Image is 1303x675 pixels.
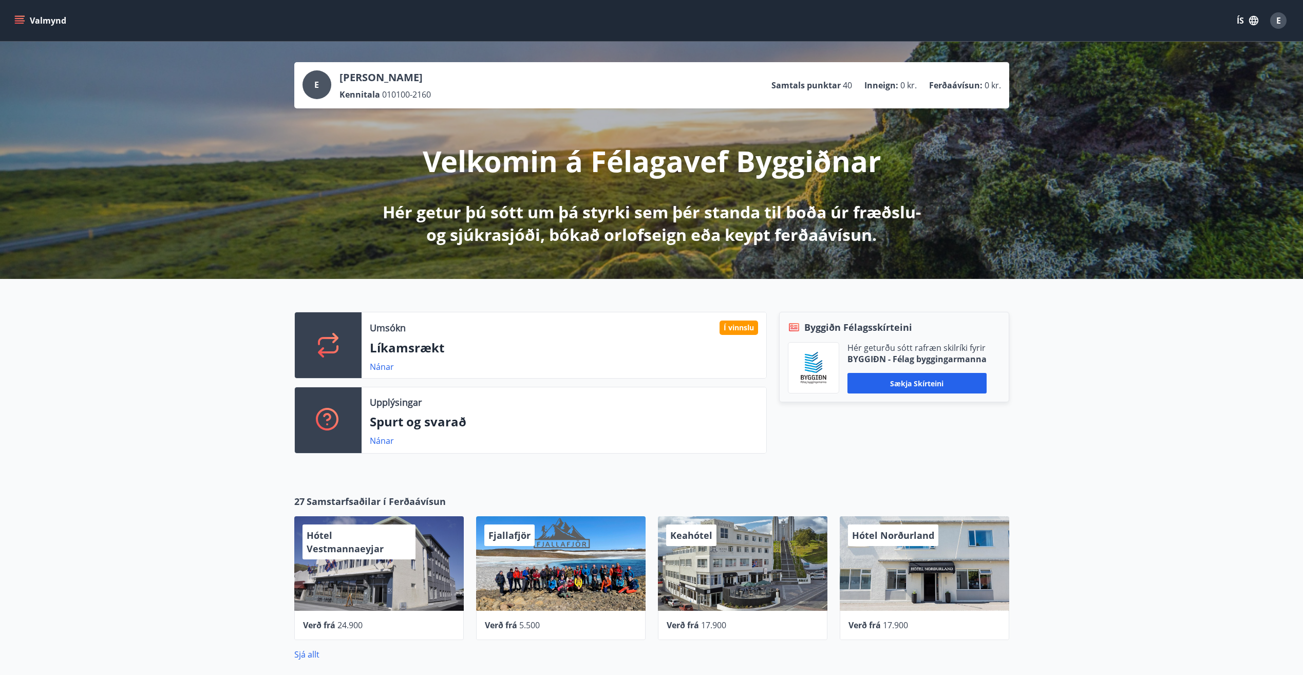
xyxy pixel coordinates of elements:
[339,89,380,100] p: Kennitala
[720,321,758,335] div: Í vinnslu
[1266,8,1291,33] button: E
[667,620,699,631] span: Verð frá
[847,353,987,365] p: BYGGIÐN - Félag byggingarmanna
[307,495,446,508] span: Samstarfsaðilar í Ferðaávísun
[1276,15,1281,26] span: E
[307,529,384,555] span: Hótel Vestmannaeyjar
[294,495,305,508] span: 27
[701,620,726,631] span: 17.900
[423,141,881,180] p: Velkomin á Félagavef Byggiðnar
[337,620,363,631] span: 24.900
[771,80,841,91] p: Samtals punktar
[370,321,406,334] p: Umsókn
[847,373,987,393] button: Sækja skírteini
[381,201,923,246] p: Hér getur þú sótt um þá styrki sem þér standa til boða úr fræðslu- og sjúkrasjóði, bókað orlofsei...
[848,620,881,631] span: Verð frá
[852,529,934,541] span: Hótel Norðurland
[370,413,758,430] p: Spurt og svarað
[519,620,540,631] span: 5.500
[900,80,917,91] span: 0 kr.
[843,80,852,91] span: 40
[488,529,531,541] span: Fjallafjör
[12,11,70,30] button: menu
[485,620,517,631] span: Verð frá
[370,396,422,409] p: Upplýsingar
[294,649,319,660] a: Sjá allt
[370,435,394,446] a: Nánar
[1231,11,1264,30] button: ÍS
[883,620,908,631] span: 17.900
[847,342,987,353] p: Hér geturðu sótt rafræn skilríki fyrir
[985,80,1001,91] span: 0 kr.
[670,529,712,541] span: Keahótel
[864,80,898,91] p: Inneign :
[804,321,912,334] span: Byggiðn Félagsskírteini
[314,79,319,90] span: E
[370,339,758,357] p: Líkamsrækt
[382,89,431,100] span: 010100-2160
[796,350,831,385] img: BKlGVmlTW1Qrz68WFGMFQUcXHWdQd7yePWMkvn3i.png
[929,80,983,91] p: Ferðaávísun :
[370,361,394,372] a: Nánar
[303,620,335,631] span: Verð frá
[339,70,431,85] p: [PERSON_NAME]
